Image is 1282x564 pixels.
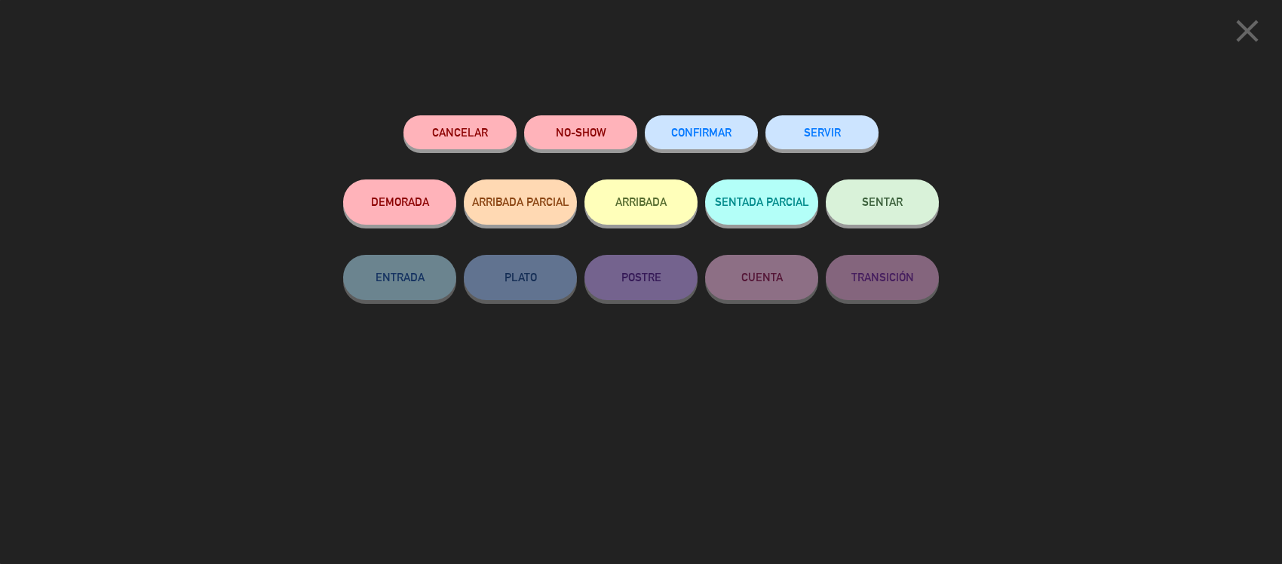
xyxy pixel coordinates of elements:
span: CONFIRMAR [671,126,731,139]
button: close [1224,11,1271,56]
button: POSTRE [584,255,698,300]
button: SERVIR [765,115,879,149]
button: SENTAR [826,179,939,225]
button: PLATO [464,255,577,300]
button: Cancelar [403,115,517,149]
i: close [1228,12,1266,50]
button: ENTRADA [343,255,456,300]
span: ARRIBADA PARCIAL [472,195,569,208]
button: ARRIBADA PARCIAL [464,179,577,225]
button: NO-SHOW [524,115,637,149]
button: CUENTA [705,255,818,300]
button: TRANSICIÓN [826,255,939,300]
button: ARRIBADA [584,179,698,225]
button: CONFIRMAR [645,115,758,149]
button: DEMORADA [343,179,456,225]
button: SENTADA PARCIAL [705,179,818,225]
span: SENTAR [862,195,903,208]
